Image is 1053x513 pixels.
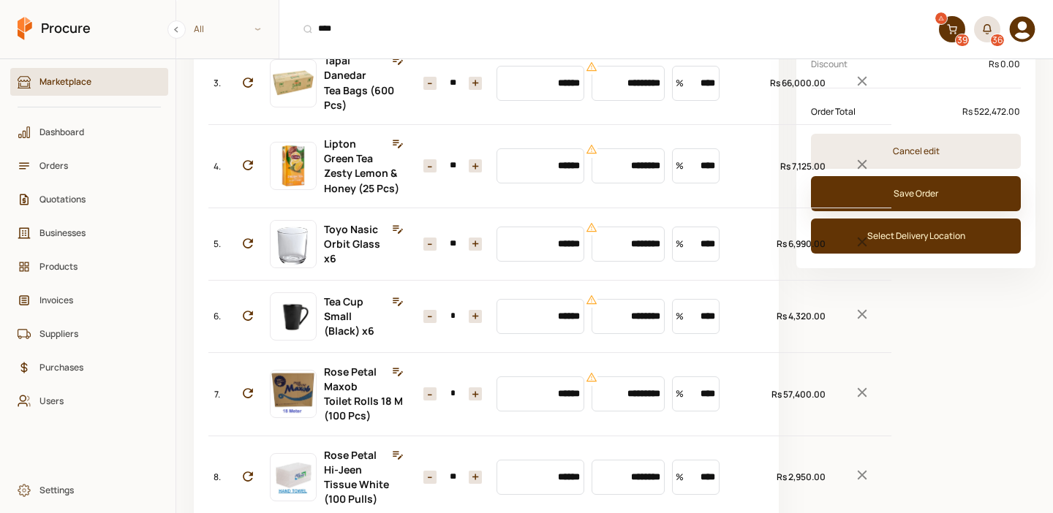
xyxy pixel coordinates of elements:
span: Suppliers [39,327,149,341]
button: Increase item quantity [423,237,437,251]
button: Edit Note [387,136,409,152]
button: Remove Item [833,300,891,332]
span: 3. [214,76,221,90]
button: Edit Note [387,294,409,310]
span: Orders [39,159,149,172]
div: Rs 57,400.00 [752,387,826,401]
button: Remove Item [833,151,891,182]
button: Edit Note [387,364,409,380]
div: 7.Rose Petal Maxob Toilet Rolls 18 M (100 Pcs)Rs 57,400.00Remove Item [208,352,891,436]
a: Quotations [10,186,168,213]
span: Settings [39,483,149,497]
span: Users [39,394,149,408]
button: Edit Note [387,447,409,463]
a: Lipton Green Tea Zesty Lemon & Honey (25 Pcs) [324,137,399,195]
span: % [676,148,684,183]
span: 4. [214,159,221,173]
a: Toyo Nasic Orbit Glass x6 [324,222,380,265]
span: % [676,460,684,495]
a: Orders [10,152,168,180]
p: Discount [811,57,988,71]
a: Tea Cup Small (Black) x6 [324,294,374,338]
input: Products, Businesses, Users, Suppliers, Orders, and Purchases [288,11,930,47]
div: 5.Toyo Nasic Orbit Glass x6Rs 6,990.00Remove Item [208,208,891,280]
a: Dashboard [10,118,168,146]
span: % [676,227,684,262]
button: Increase item quantity [423,310,437,323]
span: 6. [214,309,221,323]
input: 7 Items [437,387,469,400]
span: Purchases [39,360,149,374]
button: Remove Item [833,67,891,99]
a: Settings [10,476,168,504]
span: All [176,17,279,41]
button: Save Order [811,176,1021,211]
span: % [676,66,684,101]
span: % [676,299,684,334]
span: Dashboard [39,125,149,139]
button: Remove Item [833,461,891,493]
div: Rs 6,990.00 [752,237,826,251]
div: Discount [811,56,1021,73]
a: Suppliers [10,320,168,348]
span: Businesses [39,226,149,240]
button: Cancel edit [811,134,1021,169]
div: Rs 0.00 [988,56,1021,73]
a: Invoices [10,286,168,314]
div: 6.Tea Cup Small (Black) x6Rs 4,320.00Remove Item [208,280,891,352]
div: 4.Lipton Green Tea Zesty Lemon & Honey (25 Pcs)Rs 7,125.00Remove Item [208,124,891,208]
div: 39 [956,34,969,46]
div: Rs 66,000.00 [752,76,826,90]
button: Increase item quantity [423,159,437,172]
div: 3.Tapal Danedar Tea Bags (600 Pcs)Rs 66,000.00Remove Item [208,41,891,124]
div: 36 [991,34,1004,46]
a: Rose Petal Maxob Toilet Rolls 18 M (100 Pcs) [324,365,403,423]
span: All [194,22,204,36]
span: % [676,376,684,411]
a: Procure [18,17,91,42]
button: Select Delivery Location [811,218,1021,254]
span: 8. [214,470,221,484]
button: Decrease item quantity [469,387,482,400]
div: Order Total [811,103,1021,121]
div: Rs 2,950.00 [752,470,826,484]
input: 6 Items [437,310,469,323]
a: Users [10,387,168,415]
button: Remove Item [833,228,891,259]
input: 20 Items [437,77,469,90]
button: Increase item quantity [423,387,437,400]
button: Decrease item quantity [469,237,482,251]
div: Rs 522,472.00 [962,103,1021,121]
div: Rs 7,125.00 [752,159,826,173]
button: Increase item quantity [423,77,437,90]
button: Decrease item quantity [469,159,482,172]
span: Invoices [39,293,149,307]
input: 25 Items [437,159,469,172]
button: Edit Note [387,221,409,237]
input: 10 Items [437,237,469,251]
span: Marketplace [39,75,149,88]
button: Remove Item [833,379,891,410]
button: Increase item quantity [423,471,437,484]
span: Procure [41,19,91,37]
a: Marketplace [10,68,168,96]
a: Purchases [10,354,168,381]
span: Quotations [39,192,149,206]
a: Businesses [10,219,168,247]
a: Tapal Danedar Tea Bags (600 Pcs) [324,53,394,112]
a: Products [10,253,168,281]
button: Decrease item quantity [469,77,482,90]
span: 7. [214,387,220,401]
span: Products [39,259,149,273]
span: 5. [214,237,221,251]
div: Rs 4,320.00 [752,309,826,323]
button: Decrease item quantity [469,471,482,484]
input: 10 Items [437,471,469,484]
button: Decrease item quantity [469,310,482,323]
a: Rose Petal Hi-Jeen Tissue White (100 Pulls) [324,448,389,506]
button: Edit Note [387,53,409,69]
button: 36 [974,16,1000,42]
a: 39 [939,16,965,42]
